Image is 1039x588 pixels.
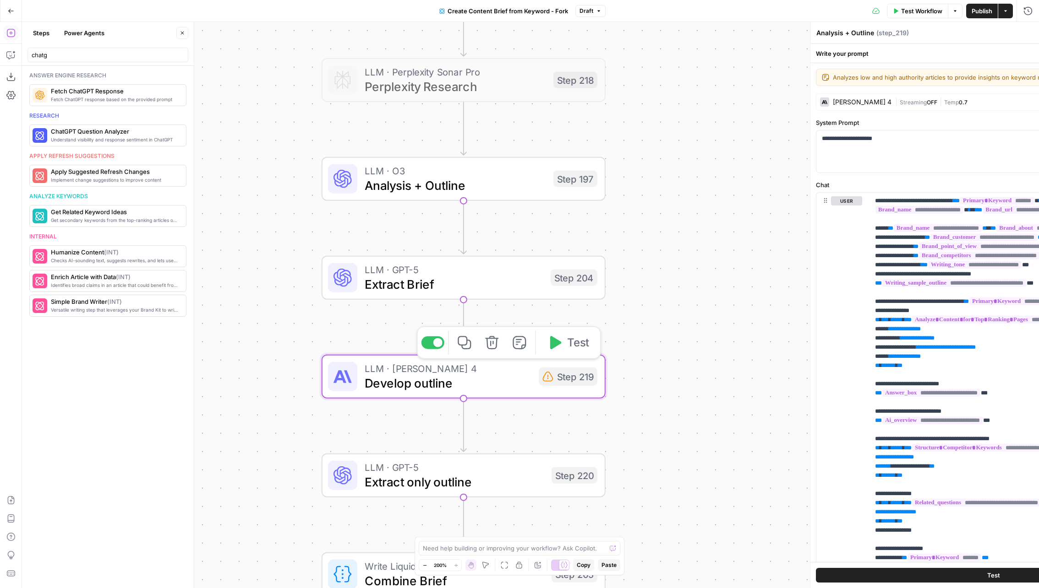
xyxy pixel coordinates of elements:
[29,232,186,241] div: Internal
[602,561,617,569] span: Paste
[598,559,620,571] button: Paste
[831,196,862,205] button: user
[51,216,179,224] span: Get secondary keywords from the top-ranking articles of a target search term
[107,298,122,305] span: ( INT )
[876,28,909,38] span: ( step_219 )
[51,127,179,136] span: ChatGPT Question Analyzer
[552,566,597,583] div: Step 205
[540,331,596,355] button: Test
[365,65,546,79] span: LLM · Perplexity Sonar Pro
[539,367,597,386] div: Step 219
[116,273,131,281] span: ( INT )
[365,262,543,277] span: LLM · GPT-5
[51,207,179,216] span: Get Related Keyword Ideas
[322,355,606,399] div: LLM · [PERSON_NAME] 4Develop outlineStep 219Test
[322,256,606,300] div: LLM · GPT-5Extract BriefStep 204
[51,281,179,289] span: Identifies broad claims in an article that could benefit from added statistics.
[944,99,959,106] span: Temp
[322,157,606,201] div: LLM · O3Analysis + OutlineStep 197
[29,71,186,80] div: Answer engine research
[32,50,184,59] input: Search steps
[29,192,186,200] div: Analyze keywords
[567,334,589,351] span: Test
[552,467,597,484] div: Step 220
[51,96,179,103] span: Fetch ChatGPT response based on the provided prompt
[29,152,186,160] div: Apply refresh suggestions
[987,571,1000,580] span: Test
[365,77,546,96] span: Perplexity Research
[461,398,466,452] g: Edge from step_219 to step_220
[959,99,968,106] span: 0.7
[927,99,937,106] span: OFF
[553,72,597,88] div: Step 218
[577,561,591,569] span: Copy
[365,559,544,573] span: Write Liquid Text
[51,257,179,264] span: Checks AI-sounding text, suggests rewrites, and lets user accept/reject changes
[51,86,179,96] span: Fetch ChatGPT Response
[937,97,944,106] span: |
[51,176,179,183] span: Implement change suggestions to improve content
[448,6,568,16] span: Create Content Brief from Keyword - Fork
[51,306,179,313] span: Versatile writing step that leverages your Brand Kit to write on-brand, well positioned copy.
[900,99,927,106] span: Streaming
[365,176,546,194] span: Analysis + Outline
[29,112,186,120] div: Research
[51,136,179,143] span: Understand visibility and response sentiment in ChatGPT
[51,297,179,306] span: Simple Brand Writer
[461,3,466,56] g: Edge from step_202 to step_218
[51,272,179,281] span: Enrich Article with Data
[104,248,119,256] span: ( INT )
[461,102,466,155] g: Edge from step_218 to step_197
[365,374,531,392] span: Develop outline
[51,167,179,176] span: Apply Suggested Refresh Changes
[59,26,110,40] button: Power Agents
[322,453,606,497] div: LLM · GPT-5Extract only outlineStep 220
[365,275,543,293] span: Extract Brief
[901,6,942,16] span: Test Workflow
[461,497,466,550] g: Edge from step_220 to step_205
[972,6,992,16] span: Publish
[434,561,447,569] span: 200%
[51,248,179,257] span: Humanize Content
[27,26,55,40] button: Steps
[434,4,574,18] button: Create Content Brief from Keyword - Fork
[816,28,874,38] textarea: Analysis + Outline
[365,163,546,178] span: LLM · O3
[365,460,544,475] span: LLM · GPT-5
[580,7,593,15] span: Draft
[365,473,544,491] span: Extract only outline
[461,200,466,254] g: Edge from step_197 to step_204
[573,559,594,571] button: Copy
[553,171,597,187] div: Step 197
[322,58,606,102] div: LLM · Perplexity Sonar ProPerplexity ResearchStep 218
[365,361,531,376] span: LLM · [PERSON_NAME] 4
[887,4,948,18] button: Test Workflow
[833,99,891,105] div: [PERSON_NAME] 4
[575,5,606,17] button: Draft
[895,97,900,106] span: |
[966,4,998,18] button: Publish
[551,270,597,286] div: Step 204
